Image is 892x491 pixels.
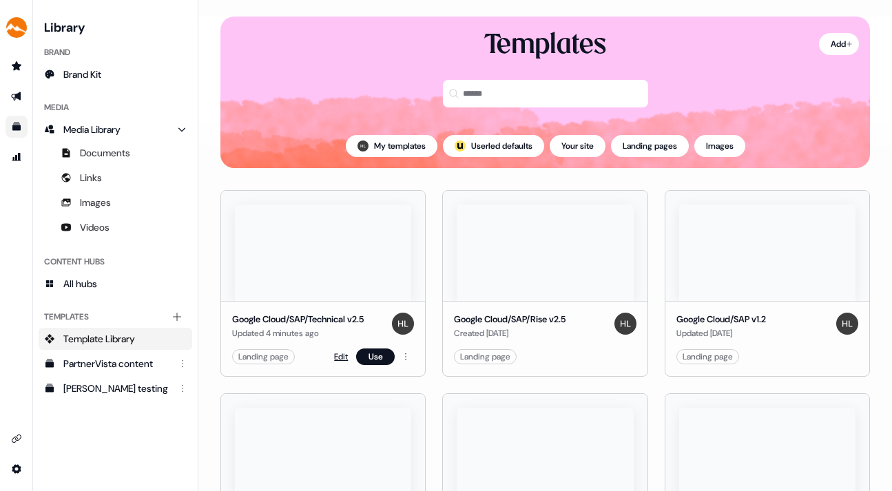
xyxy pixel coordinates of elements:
a: Media Library [39,118,192,140]
span: Links [80,171,102,185]
a: Go to templates [6,116,28,138]
div: ; [455,140,466,152]
div: Updated [DATE] [676,326,766,340]
button: My templates [346,135,437,157]
a: [PERSON_NAME] testing [39,377,192,399]
a: Go to prospects [6,55,28,77]
a: Edit [334,350,348,364]
button: Landing pages [611,135,689,157]
img: Hondo [614,313,636,335]
a: Go to attribution [6,146,28,168]
img: Google Cloud/SAP/Technical v2.5 [235,205,411,301]
span: All hubs [63,277,97,291]
a: PartnerVista content [39,353,192,375]
div: PartnerVista content [63,357,170,370]
button: Google Cloud/SAP/Technical v2.5Google Cloud/SAP/Technical v2.5Updated 4 minutes agoHondoLanding p... [220,190,426,377]
img: Hondo [357,140,369,152]
div: Landing page [683,350,733,364]
div: Templates [484,28,606,63]
span: Brand Kit [63,67,101,81]
div: [PERSON_NAME] testing [63,382,170,395]
a: Go to integrations [6,458,28,480]
a: Go to outbound experience [6,85,28,107]
a: Links [39,167,192,189]
img: Google Cloud/SAP v1.2 [679,205,855,301]
div: Landing page [460,350,510,364]
button: userled logo;Userled defaults [443,135,544,157]
a: Videos [39,216,192,238]
img: userled logo [455,140,466,152]
span: Documents [80,146,130,160]
div: Brand [39,41,192,63]
img: Hondo [836,313,858,335]
img: Google Cloud/SAP/Rise v2.5 [457,205,633,301]
button: Use [356,348,395,365]
span: Media Library [63,123,121,136]
button: Google Cloud/SAP v1.2Google Cloud/SAP v1.2Updated [DATE]HondoLanding page [665,190,870,377]
a: Images [39,191,192,213]
span: Videos [80,220,110,234]
a: Template Library [39,328,192,350]
a: All hubs [39,273,192,295]
div: Media [39,96,192,118]
a: Documents [39,142,192,164]
a: Go to integrations [6,428,28,450]
div: Google Cloud/SAP/Rise v2.5 [454,313,566,326]
div: Landing page [238,350,289,364]
span: Template Library [63,332,135,346]
button: Your site [550,135,605,157]
div: Templates [39,306,192,328]
div: Created [DATE] [454,326,566,340]
div: Updated 4 minutes ago [232,326,364,340]
button: Images [694,135,745,157]
a: Brand Kit [39,63,192,85]
button: Google Cloud/SAP/Rise v2.5Google Cloud/SAP/Rise v2.5Created [DATE]HondoLanding page [442,190,647,377]
h3: Library [39,17,192,36]
div: Content Hubs [39,251,192,273]
img: Hondo [392,313,414,335]
div: Google Cloud/SAP/Technical v2.5 [232,313,364,326]
button: Add [819,33,859,55]
span: Images [80,196,111,209]
div: Google Cloud/SAP v1.2 [676,313,766,326]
